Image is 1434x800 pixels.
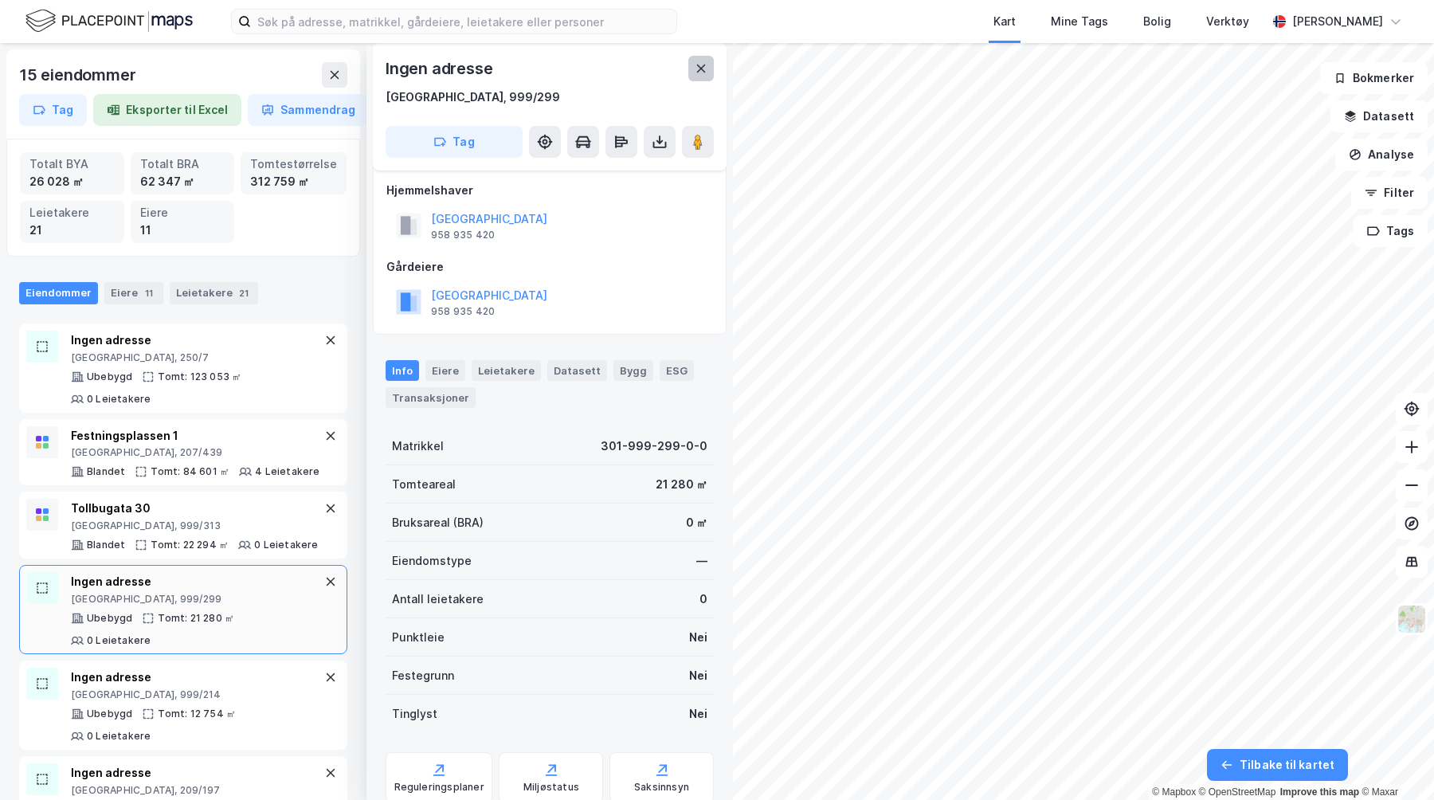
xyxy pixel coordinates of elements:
[151,539,229,551] div: Tomt: 22 294 ㎡
[1143,12,1171,31] div: Bolig
[431,229,495,241] div: 958 935 420
[71,763,321,782] div: Ingen adresse
[87,465,125,478] div: Blandet
[1320,62,1428,94] button: Bokmerker
[29,222,115,239] div: 21
[1280,786,1359,798] a: Improve this map
[250,155,337,173] div: Tomtestørrelse
[689,666,707,685] div: Nei
[141,285,157,301] div: 11
[29,204,115,222] div: Leietakere
[170,282,258,304] div: Leietakere
[386,126,523,158] button: Tag
[392,628,445,647] div: Punktleie
[71,668,321,687] div: Ingen adresse
[250,173,337,190] div: 312 759 ㎡
[140,173,225,190] div: 62 347 ㎡
[1292,12,1383,31] div: [PERSON_NAME]
[19,282,98,304] div: Eiendommer
[1354,724,1434,800] div: Kontrollprogram for chat
[71,426,320,445] div: Festningsplassen 1
[71,351,321,364] div: [GEOGRAPHIC_DATA], 250/7
[1397,604,1427,634] img: Z
[158,371,241,383] div: Tomt: 123 053 ㎡
[1351,177,1428,209] button: Filter
[71,784,321,797] div: [GEOGRAPHIC_DATA], 209/197
[689,704,707,724] div: Nei
[71,499,319,518] div: Tollbugata 30
[71,520,319,532] div: [GEOGRAPHIC_DATA], 999/313
[1354,724,1434,800] iframe: Chat Widget
[601,437,707,456] div: 301-999-299-0-0
[386,88,560,107] div: [GEOGRAPHIC_DATA], 999/299
[236,285,252,301] div: 21
[392,704,437,724] div: Tinglyst
[254,539,318,551] div: 0 Leietakere
[1335,139,1428,171] button: Analyse
[93,94,241,126] button: Eksporter til Excel
[425,360,465,381] div: Eiere
[392,590,484,609] div: Antall leietakere
[87,634,151,647] div: 0 Leietakere
[255,465,319,478] div: 4 Leietakere
[158,612,234,625] div: Tomt: 21 280 ㎡
[1354,215,1428,247] button: Tags
[151,465,229,478] div: Tomt: 84 601 ㎡
[71,331,321,350] div: Ingen adresse
[71,593,321,606] div: [GEOGRAPHIC_DATA], 999/299
[71,572,321,591] div: Ingen adresse
[87,371,132,383] div: Ubebygd
[19,94,87,126] button: Tag
[613,360,653,381] div: Bygg
[386,257,713,276] div: Gårdeiere
[104,282,163,304] div: Eiere
[523,781,579,794] div: Miljøstatus
[251,10,676,33] input: Søk på adresse, matrikkel, gårdeiere, leietakere eller personer
[158,708,236,720] div: Tomt: 12 754 ㎡
[993,12,1016,31] div: Kart
[656,475,707,494] div: 21 280 ㎡
[87,393,151,406] div: 0 Leietakere
[87,612,132,625] div: Ubebygd
[29,155,115,173] div: Totalt BYA
[392,513,484,532] div: Bruksareal (BRA)
[25,7,193,35] img: logo.f888ab2527a4732fd821a326f86c7f29.svg
[386,387,476,408] div: Transaksjoner
[87,708,132,720] div: Ubebygd
[394,781,484,794] div: Reguleringsplaner
[87,539,125,551] div: Blandet
[689,628,707,647] div: Nei
[547,360,607,381] div: Datasett
[140,222,225,239] div: 11
[386,360,419,381] div: Info
[140,155,225,173] div: Totalt BRA
[696,551,707,571] div: —
[431,305,495,318] div: 958 935 420
[392,551,472,571] div: Eiendomstype
[140,204,225,222] div: Eiere
[1207,749,1348,781] button: Tilbake til kartet
[1051,12,1108,31] div: Mine Tags
[71,688,321,701] div: [GEOGRAPHIC_DATA], 999/214
[29,173,115,190] div: 26 028 ㎡
[1199,786,1276,798] a: OpenStreetMap
[634,781,689,794] div: Saksinnsyn
[87,730,151,743] div: 0 Leietakere
[686,513,707,532] div: 0 ㎡
[392,437,444,456] div: Matrikkel
[19,62,139,88] div: 15 eiendommer
[248,94,369,126] button: Sammendrag
[386,181,713,200] div: Hjemmelshaver
[392,666,454,685] div: Festegrunn
[392,475,456,494] div: Tomteareal
[386,56,496,81] div: Ingen adresse
[472,360,541,381] div: Leietakere
[1206,12,1249,31] div: Verktøy
[699,590,707,609] div: 0
[660,360,694,381] div: ESG
[71,446,320,459] div: [GEOGRAPHIC_DATA], 207/439
[1152,786,1196,798] a: Mapbox
[1330,100,1428,132] button: Datasett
